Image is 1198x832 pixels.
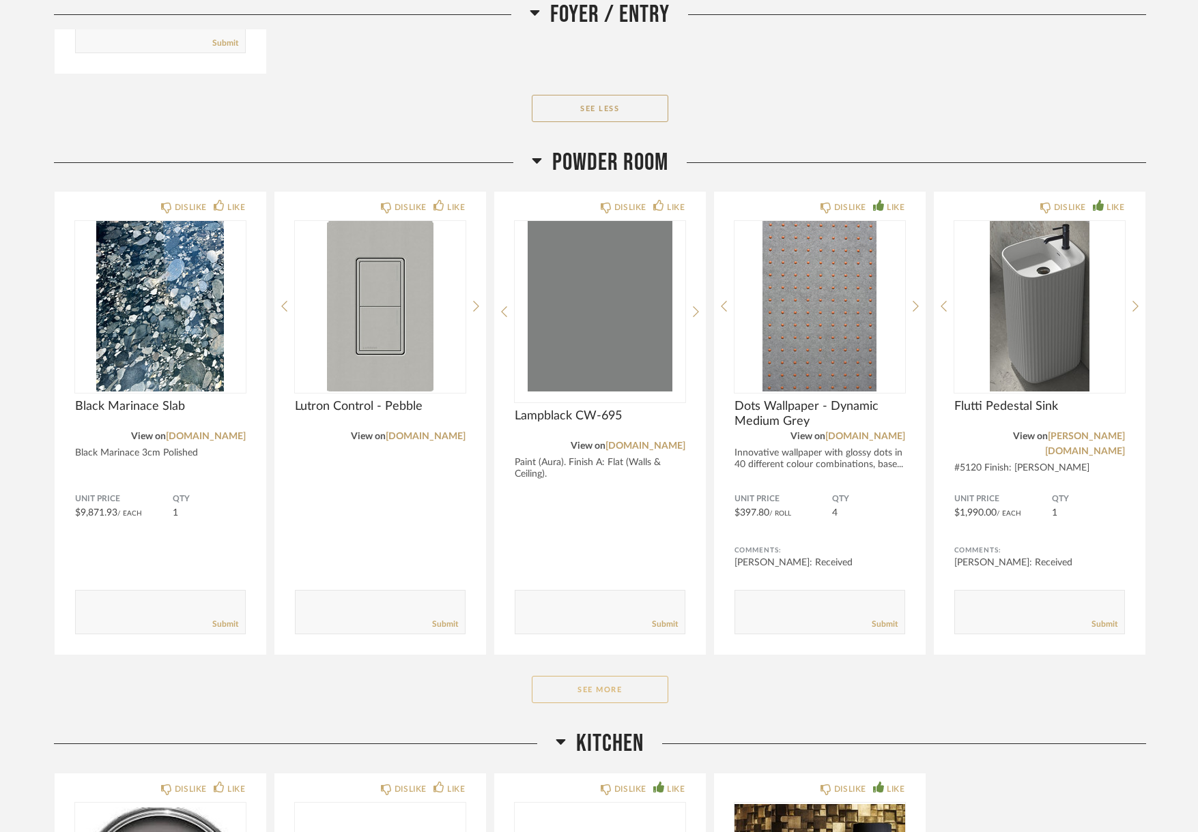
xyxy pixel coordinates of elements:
img: undefined [735,221,905,391]
span: Black Marinace Slab [75,399,246,414]
span: View on [351,432,386,441]
div: [PERSON_NAME]: Received [735,556,905,569]
span: View on [790,432,825,441]
span: / Roll [769,510,791,517]
a: Submit [432,619,458,630]
a: Submit [212,38,238,49]
div: LIKE [887,200,904,214]
span: 1 [173,508,178,518]
div: LIKE [447,782,465,796]
span: QTY [173,494,246,505]
div: LIKE [227,782,245,796]
span: 4 [832,508,838,518]
div: Paint (Aura). Finish A: Flat (Walls & Ceiling). [515,457,685,480]
span: 1 [1052,508,1057,518]
span: Flutti Pedestal Sink [954,399,1125,414]
div: DISLIKE [395,200,427,214]
span: Powder Room [552,148,668,177]
span: View on [571,441,605,451]
a: [DOMAIN_NAME] [166,432,246,441]
div: #5120 Finish: [PERSON_NAME] [954,462,1125,474]
img: undefined [75,221,246,391]
div: LIKE [667,782,685,796]
div: LIKE [667,200,685,214]
span: Lampblack CW-695 [515,408,685,424]
div: 0 [515,221,685,391]
span: Kitchen [576,729,644,758]
a: Submit [1092,619,1117,630]
img: undefined [515,221,685,391]
span: QTY [832,494,905,505]
div: DISLIKE [614,782,646,796]
div: [PERSON_NAME]: Received [954,556,1125,569]
div: DISLIKE [834,782,866,796]
span: Dots Wallpaper - Dynamic Medium Grey [735,399,905,429]
div: DISLIKE [614,200,646,214]
a: [DOMAIN_NAME] [605,441,685,451]
div: Innovative wallpaper with glossy dots in 40 different colour combinations, base... [735,447,905,471]
span: Unit Price [735,494,832,505]
span: QTY [1052,494,1125,505]
a: Submit [872,619,898,630]
div: Comments: [735,544,905,557]
span: Lutron Control - Pebble [295,399,466,414]
span: / Each [997,510,1021,517]
button: See Less [532,95,668,122]
a: Submit [212,619,238,630]
div: LIKE [447,200,465,214]
div: DISLIKE [175,782,207,796]
span: View on [131,432,166,441]
span: Unit Price [954,494,1052,505]
img: undefined [295,221,466,391]
div: DISLIKE [175,200,207,214]
span: $1,990.00 [954,508,997,518]
a: Submit [652,619,678,630]
div: DISLIKE [1054,200,1086,214]
div: LIKE [1107,200,1124,214]
span: / Each [117,510,142,517]
a: [DOMAIN_NAME] [825,432,905,441]
img: undefined [954,221,1125,391]
div: Black Marinace 3cm Polished [75,447,246,459]
span: $9,871.93 [75,508,117,518]
div: LIKE [227,200,245,214]
a: [PERSON_NAME][DOMAIN_NAME] [1045,432,1125,456]
a: [DOMAIN_NAME] [386,432,466,441]
div: DISLIKE [834,200,866,214]
span: $397.80 [735,508,769,518]
div: DISLIKE [395,782,427,796]
span: Unit Price [75,494,173,505]
div: Comments: [954,544,1125,557]
div: LIKE [887,782,904,796]
button: See More [532,676,668,703]
span: View on [1013,432,1048,441]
